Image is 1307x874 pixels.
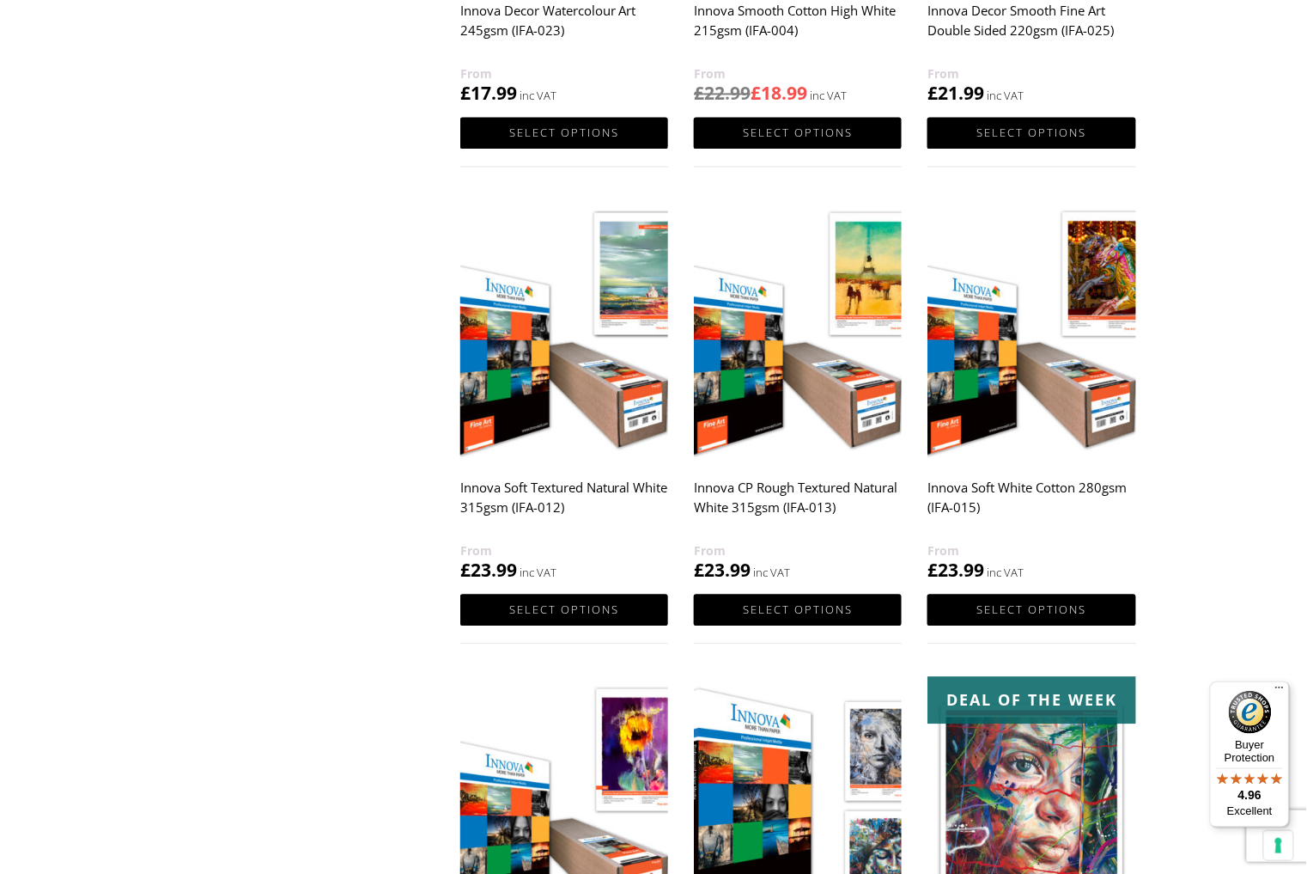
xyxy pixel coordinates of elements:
[927,472,1135,541] h2: Innova Soft White Cotton 280gsm (IFA-015)
[927,81,984,105] bdi: 21.99
[1210,738,1290,764] p: Buyer Protection
[694,472,902,541] h2: Innova CP Rough Textured Natural White 315gsm (IFA-013)
[694,558,751,582] bdi: 23.99
[460,594,668,626] a: Select options for “Innova Soft Textured Natural White 315gsm (IFA-012)”
[1264,831,1293,860] button: Your consent preferences for tracking technologies
[927,200,1135,461] img: Innova Soft White Cotton 280gsm (IFA-015)
[460,200,668,461] img: Innova Soft Textured Natural White 315gsm (IFA-012)
[694,558,704,582] span: £
[927,676,1135,724] div: Deal of the week
[751,81,807,105] bdi: 18.99
[694,117,902,149] a: Select options for “Innova Smooth Cotton High White 215gsm (IFA-004)”
[460,81,517,105] bdi: 17.99
[751,81,761,105] span: £
[1210,681,1290,828] button: Trusted Shops TrustmarkBuyer Protection4.96Excellent
[460,558,517,582] bdi: 23.99
[1269,681,1290,702] button: Menu
[927,200,1135,583] a: Innova Soft White Cotton 280gsm (IFA-015) £23.99
[460,81,471,105] span: £
[460,117,668,149] a: Select options for “Innova Decor Watercolour Art 245gsm (IFA-023)”
[1210,804,1290,818] p: Excellent
[694,81,751,105] bdi: 22.99
[1238,788,1261,802] span: 4.96
[927,117,1135,149] a: Select options for “Innova Decor Smooth Fine Art Double Sided 220gsm (IFA-025)”
[694,594,902,626] a: Select options for “Innova CP Rough Textured Natural White 315gsm (IFA-013)”
[694,200,902,583] a: Innova CP Rough Textured Natural White 315gsm (IFA-013) £23.99
[694,81,704,105] span: £
[927,81,938,105] span: £
[927,558,984,582] bdi: 23.99
[460,558,471,582] span: £
[927,558,938,582] span: £
[460,200,668,583] a: Innova Soft Textured Natural White 315gsm (IFA-012) £23.99
[1229,691,1272,734] img: Trusted Shops Trustmark
[927,594,1135,626] a: Select options for “Innova Soft White Cotton 280gsm (IFA-015)”
[694,200,902,461] img: Innova CP Rough Textured Natural White 315gsm (IFA-013)
[460,472,668,541] h2: Innova Soft Textured Natural White 315gsm (IFA-012)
